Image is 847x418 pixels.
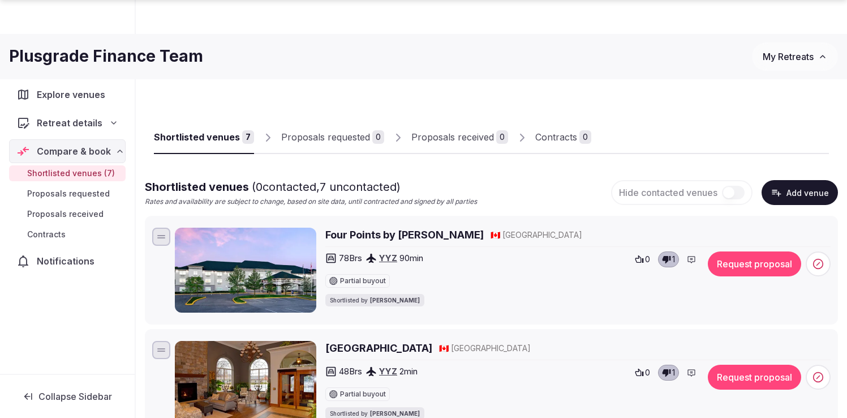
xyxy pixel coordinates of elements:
a: Contracts [9,227,126,242]
span: [PERSON_NAME] [370,410,420,417]
span: Retreat details [37,116,102,130]
span: ( 0 contacted, 7 uncontacted) [252,180,401,194]
span: 🇨🇦 [491,230,500,240]
div: Shortlisted by [325,294,424,306]
span: Partial buyout [340,391,386,398]
span: Proposals requested [27,188,110,199]
button: Collapse Sidebar [9,384,126,409]
a: Proposals received0 [411,121,508,154]
span: Collapse Sidebar [38,391,112,402]
span: Shortlisted venues (7) [27,168,115,179]
a: Shortlisted venues7 [154,121,254,154]
button: 1 [658,365,679,381]
span: 1 [672,254,675,265]
div: Proposals received [411,130,494,144]
a: Notifications [9,249,126,273]
img: Four Points by Sheraton Barrie [175,228,316,313]
span: Explore venues [37,88,110,101]
a: Proposals received [9,206,126,222]
span: Contracts [27,229,66,240]
span: 90 min [399,252,423,264]
button: Request proposal [708,365,801,390]
a: Explore venues [9,83,126,106]
button: My Retreats [752,42,838,71]
div: 7 [242,130,254,144]
h1: Plusgrade Finance Team [9,45,203,67]
span: [GEOGRAPHIC_DATA] [451,343,531,354]
span: Notifications [37,254,99,268]
span: 0 [645,367,650,378]
a: Contracts0 [535,121,591,154]
span: Proposals received [27,208,104,220]
div: 0 [372,130,384,144]
span: My Retreats [763,51,814,62]
button: 0 [631,365,653,381]
span: 78 Brs [339,252,362,264]
button: Add venue [762,180,838,205]
span: [GEOGRAPHIC_DATA] [502,229,582,241]
span: 1 [672,367,675,378]
span: Hide contacted venues [619,187,717,198]
a: YYZ [379,366,397,377]
button: 1 [658,251,679,267]
a: Shortlisted venues (7) [9,165,126,181]
p: Rates and availability are subject to change, based on site data, until contracted and signed by ... [145,197,477,207]
div: Contracts [535,130,577,144]
button: 🇨🇦 [439,343,449,354]
a: Four Points by [PERSON_NAME] [325,228,484,242]
a: YYZ [379,253,397,263]
span: 2 min [399,365,418,377]
div: 0 [496,130,508,144]
button: Request proposal [708,251,801,276]
a: Proposals requested0 [281,121,384,154]
span: [PERSON_NAME] [370,296,420,304]
span: 48 Brs [339,365,362,377]
button: 0 [631,251,653,267]
span: Shortlisted venues [145,180,401,194]
span: 0 [645,254,650,265]
span: Compare & book [37,144,111,158]
div: 0 [579,130,591,144]
a: Proposals requested [9,186,126,202]
span: 🇨🇦 [439,343,449,353]
span: Partial buyout [340,278,386,284]
button: 🇨🇦 [491,229,500,241]
div: Shortlisted venues [154,130,240,144]
a: [GEOGRAPHIC_DATA] [325,341,432,355]
div: Proposals requested [281,130,370,144]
